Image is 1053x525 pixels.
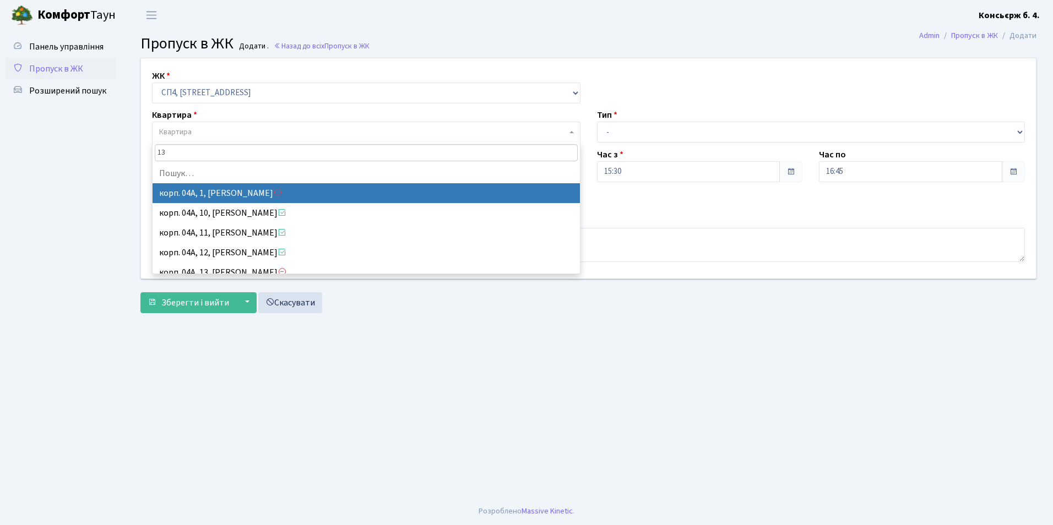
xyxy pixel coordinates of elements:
li: корп. 04А, 11, [PERSON_NAME] [153,223,580,243]
label: Час з [597,148,623,161]
a: Massive Kinetic [522,505,573,517]
span: Пропуск в ЖК [324,41,370,51]
img: logo.png [11,4,33,26]
a: Пропуск в ЖК [6,58,116,80]
li: корп. 04А, 1, [PERSON_NAME] [153,183,580,203]
li: корп. 04А, 12, [PERSON_NAME] [153,243,580,262]
span: Квартира [159,127,192,138]
button: Переключити навігацію [138,6,165,24]
label: Час по [819,148,846,161]
a: Розширений пошук [6,80,116,102]
li: корп. 04А, 13, [PERSON_NAME] [153,262,580,282]
span: Пропуск в ЖК [140,32,234,54]
span: Панель управління [29,41,104,53]
li: Пошук… [153,163,580,183]
div: Розроблено . [479,505,574,517]
b: Комфорт [37,6,90,24]
button: Зберегти і вийти [140,292,236,313]
span: Пропуск в ЖК [29,63,83,75]
nav: breadcrumb [903,24,1053,47]
li: корп. 04А, 10, [PERSON_NAME] [153,203,580,223]
li: Додати [998,30,1036,42]
a: Назад до всіхПропуск в ЖК [274,41,370,51]
label: Тип [597,108,617,122]
span: Таун [37,6,116,25]
label: Квартира [152,108,197,122]
label: ЖК [152,69,170,83]
small: Додати . [237,42,269,51]
a: Панель управління [6,36,116,58]
a: Пропуск в ЖК [951,30,998,41]
span: Зберегти і вийти [161,297,229,309]
a: Консьєрж б. 4. [979,9,1040,22]
a: Скасувати [258,292,322,313]
a: Admin [919,30,940,41]
b: Консьєрж б. 4. [979,9,1040,21]
span: Розширений пошук [29,85,106,97]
